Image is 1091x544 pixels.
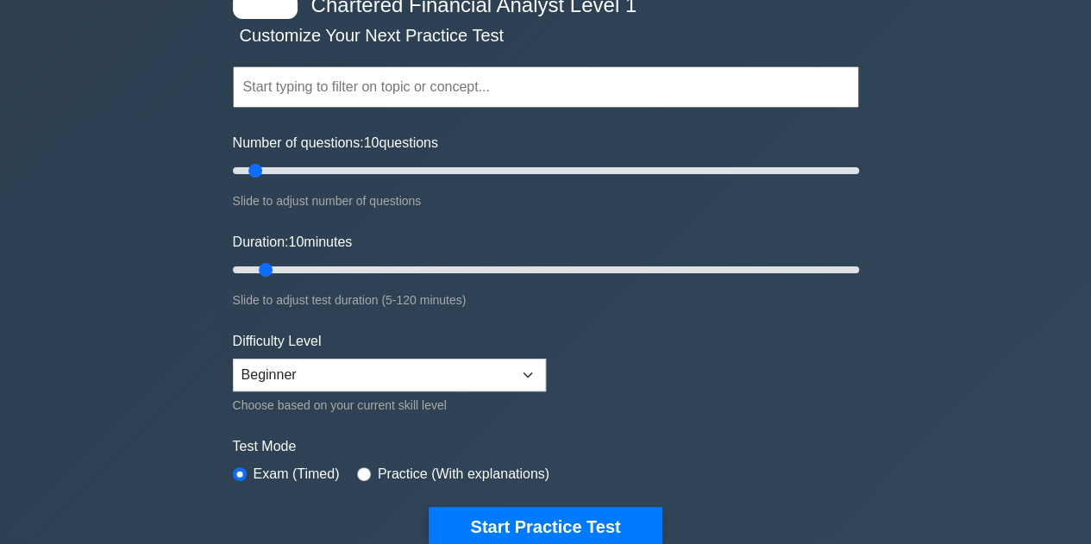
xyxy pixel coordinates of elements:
input: Start typing to filter on topic or concept... [233,66,859,108]
span: 10 [288,234,304,249]
div: Slide to adjust number of questions [233,191,859,211]
div: Slide to adjust test duration (5-120 minutes) [233,290,859,310]
label: Exam (Timed) [254,464,340,485]
label: Number of questions: questions [233,133,438,153]
label: Difficulty Level [233,331,322,352]
div: Choose based on your current skill level [233,395,546,416]
label: Practice (With explanations) [378,464,549,485]
label: Test Mode [233,436,859,457]
label: Duration: minutes [233,232,353,253]
span: 10 [364,135,379,150]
